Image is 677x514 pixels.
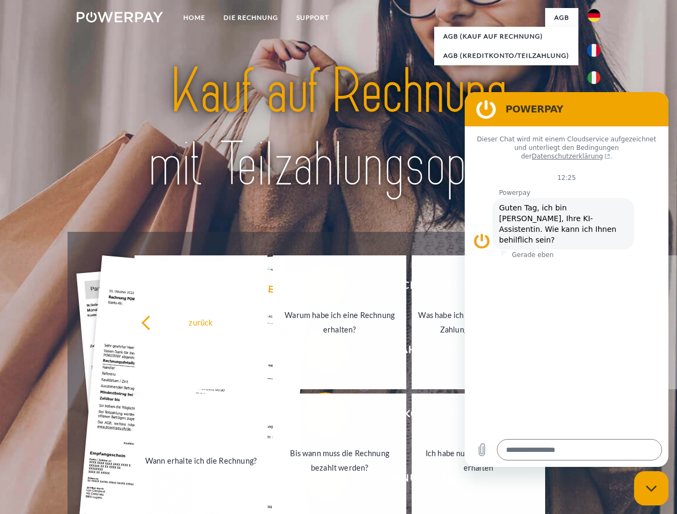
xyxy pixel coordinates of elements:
[102,51,575,205] img: title-powerpay_de.svg
[434,27,578,46] a: AGB (Kauf auf Rechnung)
[465,92,668,467] iframe: Messaging-Fenster
[279,308,400,337] div: Warum habe ich eine Rechnung erhalten?
[587,71,600,84] img: it
[434,46,578,65] a: AGB (Kreditkonto/Teilzahlung)
[587,44,600,57] img: fr
[77,12,163,22] img: logo-powerpay-white.svg
[141,453,262,467] div: Wann erhalte ich die Rechnung?
[174,8,214,27] a: Home
[545,8,578,27] a: agb
[418,446,539,475] div: Ich habe nur eine Teillieferung erhalten
[634,471,668,505] iframe: Schaltfläche zum Öffnen des Messaging-Fensters; Konversation läuft
[587,9,600,22] img: de
[214,8,287,27] a: DIE RECHNUNG
[279,446,400,475] div: Bis wann muss die Rechnung bezahlt werden?
[418,308,539,337] div: Was habe ich noch offen, ist meine Zahlung eingegangen?
[141,315,262,329] div: zurück
[287,8,338,27] a: SUPPORT
[412,255,545,389] a: Was habe ich noch offen, ist meine Zahlung eingegangen?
